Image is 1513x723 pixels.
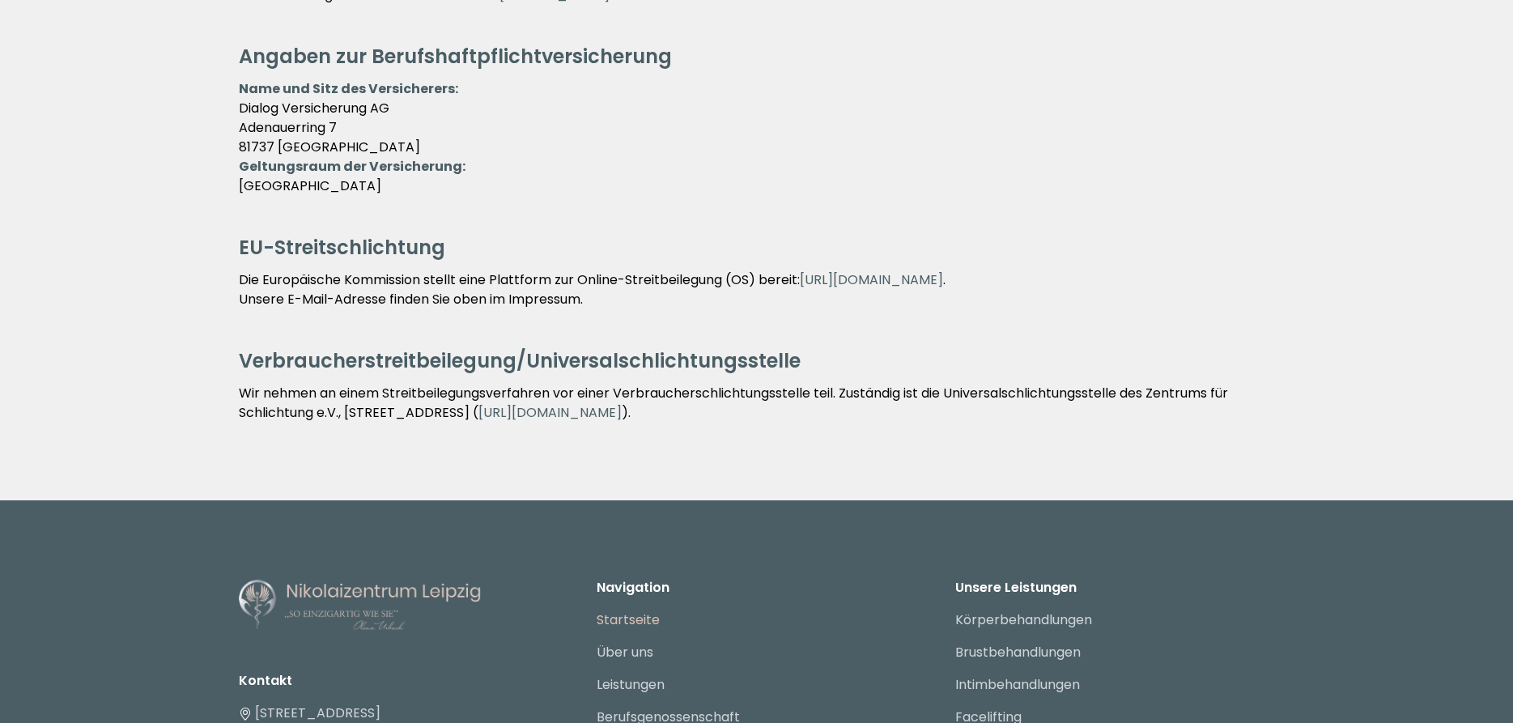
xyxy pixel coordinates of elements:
a: [URL][DOMAIN_NAME] [478,403,622,422]
a: Körperbehandlungen [955,610,1092,629]
img: Nikolaizentrum Leipzig - Logo [239,578,482,633]
a: Intimbehandlungen [955,675,1080,694]
a: Startseite [597,610,660,629]
a: Leistungen [597,675,665,694]
p: Wir nehmen an einem Streitbeilegungsverfahren vor einer Verbraucherschlichtungsstelle teil. Zustä... [239,384,1275,423]
p: Navigation [597,578,916,598]
strong: Geltungsraum der Versicherung: [239,157,465,176]
a: Brustbehandlungen [955,643,1081,661]
h2: Verbraucher­streit­beilegung/Universal­schlichtungs­stelle [239,348,1275,374]
p: [GEOGRAPHIC_DATA] [239,157,1275,196]
a: Über uns [597,643,653,661]
h2: Angaben zur Berufs­haftpflicht­versicherung [239,44,1275,70]
p: Die Europäische Kommission stellt eine Plattform zur Online-Streitbeilegung (OS) bereit: . Unsere... [239,270,1275,309]
h2: EU-Streitschlichtung [239,235,1275,261]
li: Kontakt [239,671,559,691]
p: Dialog Versicherung AG Adenauerring 7 81737 [GEOGRAPHIC_DATA] [239,79,1275,157]
a: [URL][DOMAIN_NAME] [800,270,943,289]
strong: Name und Sitz des Versicherers: [239,79,458,98]
p: Unsere Leistungen [955,578,1275,598]
a: [STREET_ADDRESS] [239,704,380,722]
